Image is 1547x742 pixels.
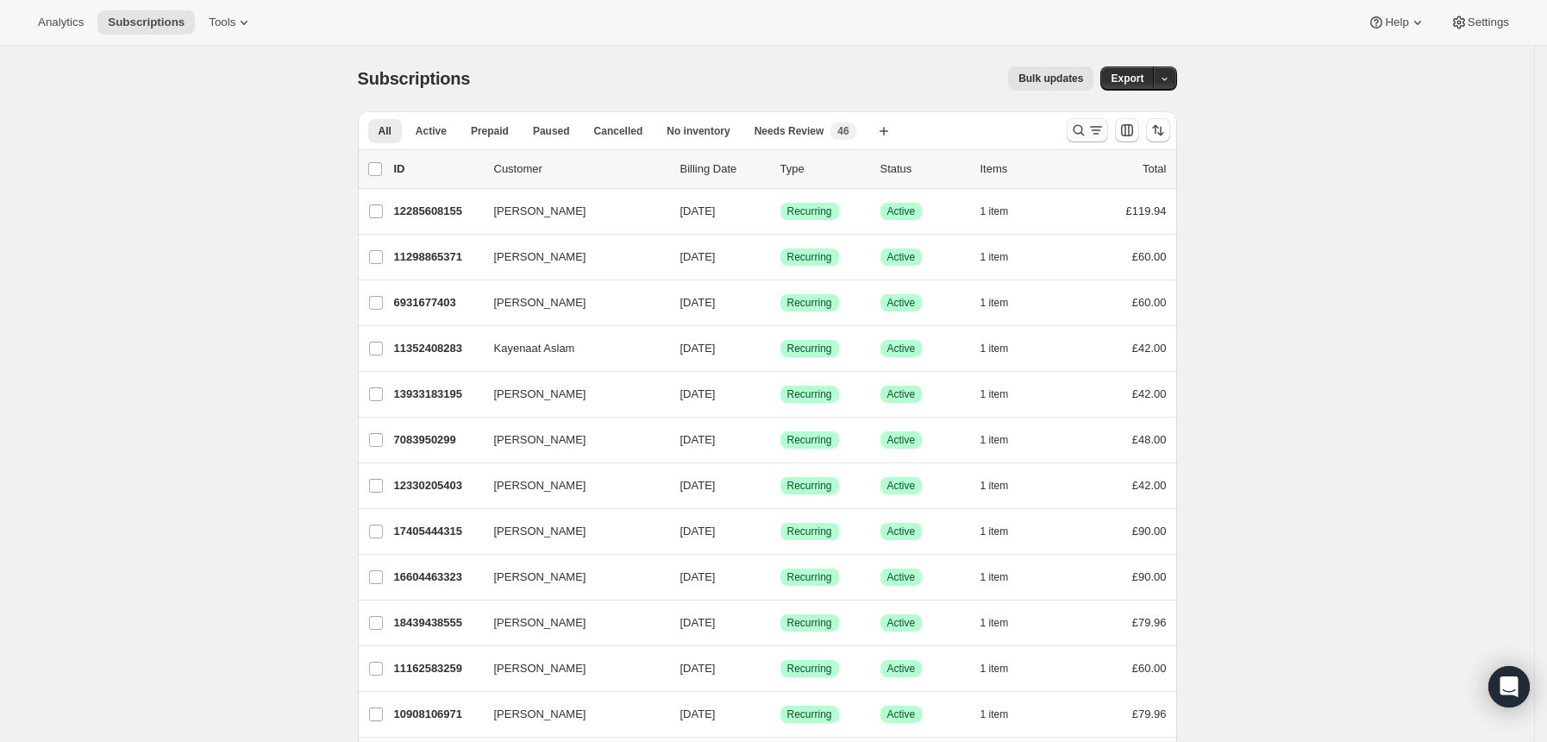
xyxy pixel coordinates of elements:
[494,248,586,266] span: [PERSON_NAME]
[787,204,832,218] span: Recurring
[680,662,716,675] span: [DATE]
[394,611,1167,635] div: 18439438555[PERSON_NAME][DATE]SuccessRecurringSuccessActive1 item£79.96
[494,660,586,677] span: [PERSON_NAME]
[1132,707,1167,720] span: £79.96
[394,245,1167,269] div: 11298865371[PERSON_NAME][DATE]SuccessRecurringSuccessActive1 item£60.00
[780,160,867,178] div: Type
[484,426,656,454] button: [PERSON_NAME]
[980,657,1028,681] button: 1 item
[394,477,480,494] p: 12330205403
[494,386,586,403] span: [PERSON_NAME]
[837,124,849,138] span: 46
[680,204,716,217] span: [DATE]
[980,382,1028,406] button: 1 item
[484,655,656,682] button: [PERSON_NAME]
[1132,616,1167,629] span: £79.96
[980,160,1067,178] div: Items
[887,433,916,447] span: Active
[887,707,916,721] span: Active
[680,342,716,355] span: [DATE]
[394,706,480,723] p: 10908106971
[667,124,730,138] span: No inventory
[1143,160,1166,178] p: Total
[394,248,480,266] p: 11298865371
[787,616,832,630] span: Recurring
[787,525,832,538] span: Recurring
[787,707,832,721] span: Recurring
[980,291,1028,315] button: 1 item
[484,518,656,545] button: [PERSON_NAME]
[358,69,471,88] span: Subscriptions
[787,387,832,401] span: Recurring
[1126,204,1167,217] span: £119.94
[1468,16,1509,29] span: Settings
[680,387,716,400] span: [DATE]
[198,10,263,35] button: Tools
[1115,118,1139,142] button: Customize table column order and visibility
[394,340,480,357] p: 11352408283
[1132,662,1167,675] span: £60.00
[494,203,586,220] span: [PERSON_NAME]
[887,296,916,310] span: Active
[394,160,480,178] p: ID
[1018,72,1083,85] span: Bulk updates
[1111,72,1143,85] span: Export
[494,477,586,494] span: [PERSON_NAME]
[980,707,1009,721] span: 1 item
[494,614,586,632] span: [PERSON_NAME]
[980,428,1028,452] button: 1 item
[484,380,656,408] button: [PERSON_NAME]
[394,428,1167,452] div: 7083950299[PERSON_NAME][DATE]SuccessRecurringSuccessActive1 item£48.00
[887,570,916,584] span: Active
[787,570,832,584] span: Recurring
[980,245,1028,269] button: 1 item
[880,160,967,178] p: Status
[484,472,656,500] button: [PERSON_NAME]
[980,702,1028,726] button: 1 item
[1146,118,1170,142] button: Sort the results
[980,519,1028,544] button: 1 item
[394,565,1167,589] div: 16604463323[PERSON_NAME][DATE]SuccessRecurringSuccessActive1 item£90.00
[980,474,1028,498] button: 1 item
[787,296,832,310] span: Recurring
[980,525,1009,538] span: 1 item
[1132,433,1167,446] span: £48.00
[680,433,716,446] span: [DATE]
[394,614,480,632] p: 18439438555
[680,296,716,309] span: [DATE]
[394,160,1167,178] div: IDCustomerBilling DateTypeStatusItemsTotal
[980,342,1009,355] span: 1 item
[787,250,832,264] span: Recurring
[887,662,916,676] span: Active
[787,342,832,355] span: Recurring
[484,701,656,728] button: [PERSON_NAME]
[980,570,1009,584] span: 1 item
[887,525,916,538] span: Active
[394,474,1167,498] div: 12330205403[PERSON_NAME][DATE]SuccessRecurringSuccessActive1 item£42.00
[494,340,575,357] span: Kayenaat Aslam
[494,523,586,540] span: [PERSON_NAME]
[980,479,1009,493] span: 1 item
[980,204,1009,218] span: 1 item
[533,124,570,138] span: Paused
[980,336,1028,361] button: 1 item
[394,386,480,403] p: 13933183195
[416,124,447,138] span: Active
[680,707,716,720] span: [DATE]
[980,296,1009,310] span: 1 item
[980,199,1028,223] button: 1 item
[394,294,480,311] p: 6931677403
[1132,387,1167,400] span: £42.00
[1132,296,1167,309] span: £60.00
[1488,666,1530,707] div: Open Intercom Messenger
[394,431,480,449] p: 7083950299
[787,479,832,493] span: Recurring
[1008,66,1093,91] button: Bulk updates
[108,16,185,29] span: Subscriptions
[594,124,643,138] span: Cancelled
[1132,479,1167,492] span: £42.00
[680,616,716,629] span: [DATE]
[980,662,1009,676] span: 1 item
[680,525,716,538] span: [DATE]
[394,569,480,586] p: 16604463323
